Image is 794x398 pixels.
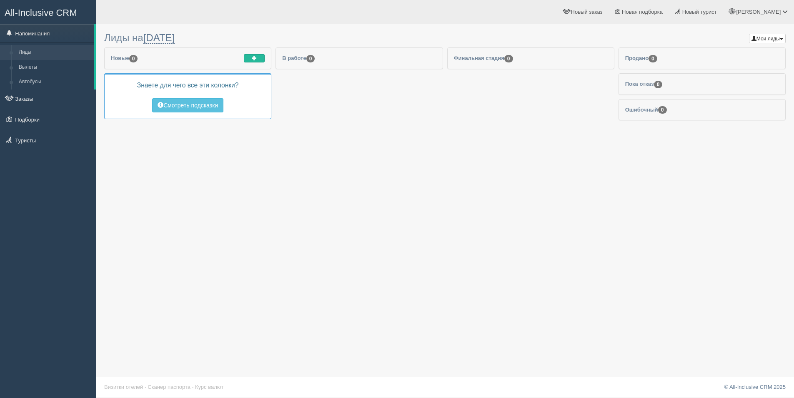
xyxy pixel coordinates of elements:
a: Сканер паспорта [148,384,190,390]
span: Пока отказ [625,81,663,87]
span: Новые [111,55,138,61]
span: Новый заказ [571,9,603,15]
span: Финальная стадия [454,55,513,61]
span: All-Inclusive CRM [5,7,77,18]
span: Новый турист [682,9,717,15]
a: Визитки отелей [104,384,143,390]
a: Вылеты [15,60,94,75]
span: Новая подборка [622,9,663,15]
span: Знаете для чего все эти колонки? [137,82,239,89]
button: Мои лиды [749,34,786,43]
a: [DATE] [143,32,175,44]
span: Ошибочный [625,107,667,113]
span: · [145,384,146,390]
span: 0 [649,55,657,62]
a: © All-Inclusive CRM 2025 [724,384,786,390]
a: Лиды [15,45,94,60]
span: · [192,384,194,390]
span: 0 [306,55,315,62]
a: Автобусы [15,75,94,90]
h3: Лиды на [104,32,786,43]
a: All-Inclusive CRM [0,0,95,23]
span: Продано [625,55,657,61]
span: 0 [658,106,667,114]
span: [PERSON_NAME] [736,9,781,15]
span: В работе [282,55,315,61]
span: 0 [654,81,663,88]
a: Курс валют [195,384,223,390]
span: 0 [504,55,513,62]
span: 0 [129,55,138,62]
button: Смотреть подсказки [152,98,223,112]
